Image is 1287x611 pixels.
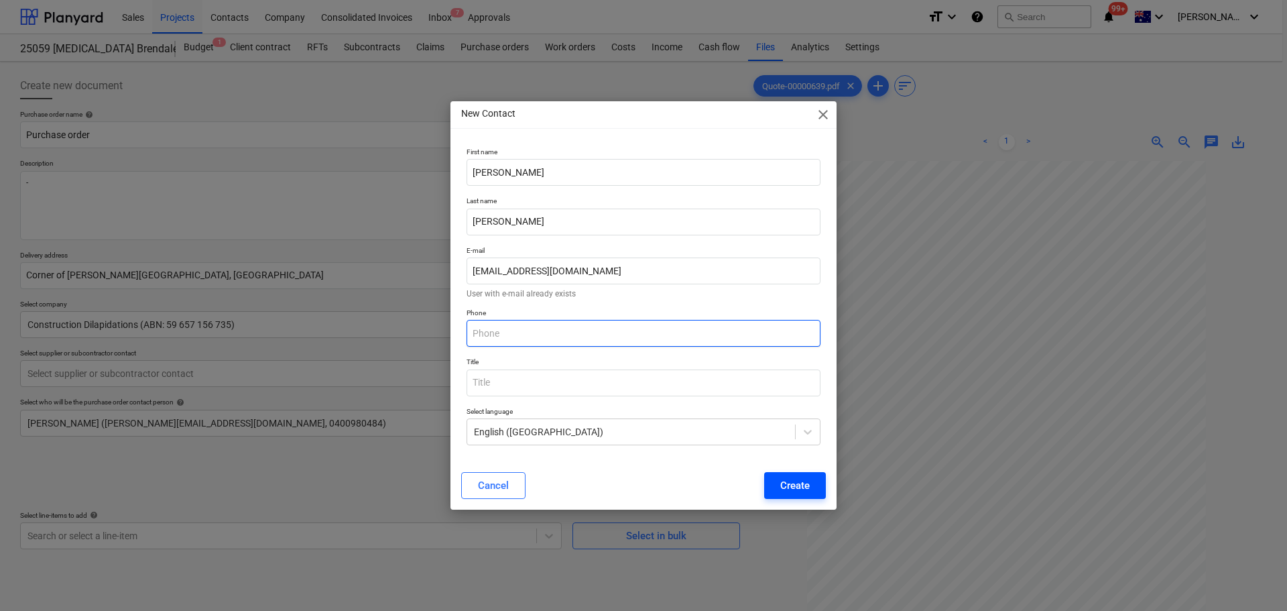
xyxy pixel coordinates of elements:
[467,357,820,369] p: Title
[764,472,826,499] button: Create
[467,148,820,159] p: First name
[461,107,515,121] p: New Contact
[467,407,820,419] p: Select language
[815,107,831,123] span: close
[467,246,820,258] p: E-mail
[467,209,820,235] input: Last name
[1220,547,1287,611] iframe: Chat Widget
[461,472,526,499] button: Cancel
[467,309,820,320] p: Phone
[780,477,810,494] div: Create
[478,477,509,494] div: Cancel
[467,258,820,284] input: E-mail
[467,197,820,208] p: Last name
[467,320,820,347] input: Phone
[467,290,820,298] p: User with e-mail already exists
[467,370,820,396] input: Title
[467,159,820,186] input: First name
